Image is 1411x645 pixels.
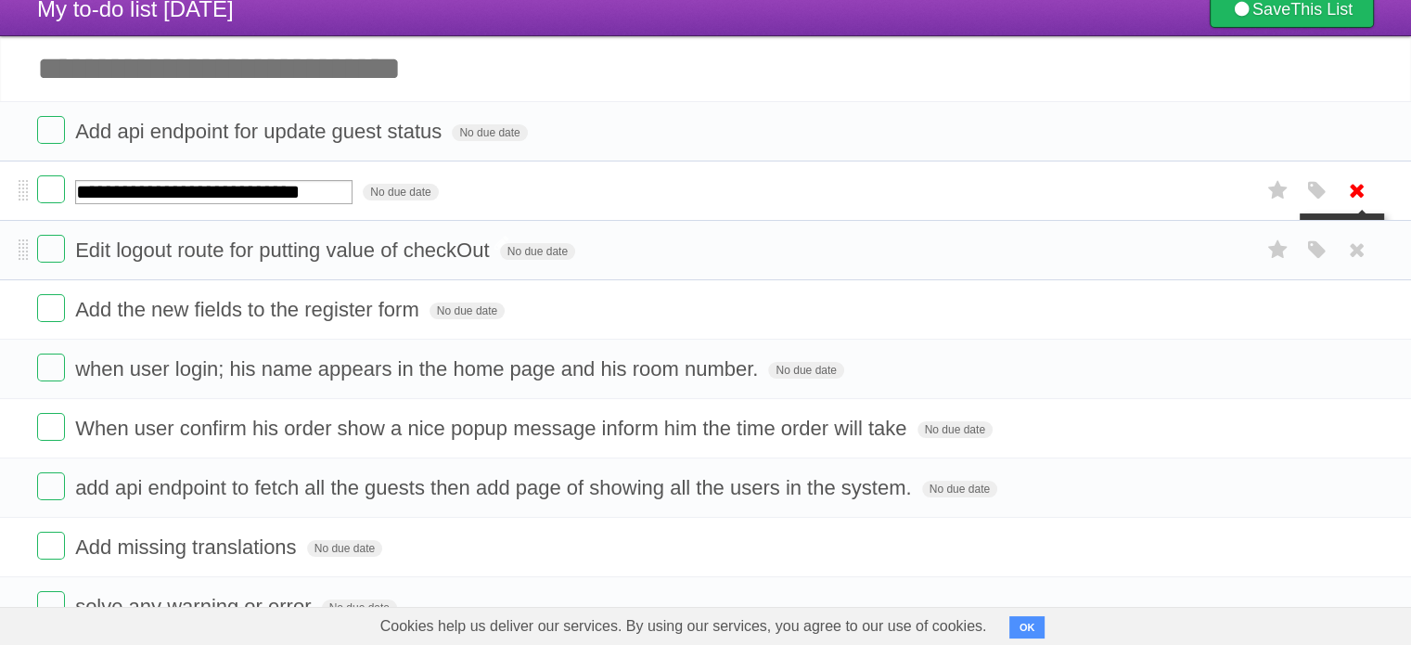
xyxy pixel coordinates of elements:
[1261,175,1296,206] label: Star task
[37,591,65,619] label: Done
[75,239,494,262] span: Edit logout route for putting value of checkOut
[362,608,1006,645] span: Cookies help us deliver our services. By using our services, you agree to our use of cookies.
[452,124,527,141] span: No due date
[75,417,911,440] span: When user confirm his order show a nice popup message inform him the time order will take
[363,184,438,200] span: No due date
[75,298,424,321] span: Add the new fields to the register form
[37,413,65,441] label: Done
[37,175,65,203] label: Done
[37,116,65,144] label: Done
[500,243,575,260] span: No due date
[1009,616,1045,639] button: OK
[37,472,65,500] label: Done
[37,294,65,322] label: Done
[1261,235,1296,265] label: Star task
[37,354,65,381] label: Done
[75,595,315,618] span: solve any warning or error
[917,421,993,438] span: No due date
[430,303,505,319] span: No due date
[307,540,382,557] span: No due date
[75,120,446,143] span: Add api endpoint for update guest status
[768,362,843,379] span: No due date
[37,235,65,263] label: Done
[75,535,301,559] span: Add missing translations
[37,532,65,560] label: Done
[75,476,916,499] span: add api endpoint to fetch all the guests then add page of showing all the users in the system.
[322,600,397,616] span: No due date
[75,357,763,381] span: when user login; his name appears in the home page and his room number.
[922,481,997,497] span: No due date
